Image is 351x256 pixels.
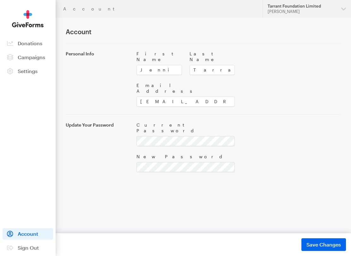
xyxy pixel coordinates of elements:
span: Donations [18,40,42,46]
label: Current Password [136,122,235,134]
img: GiveForms [12,10,44,28]
label: New Password [136,154,235,159]
div: Tarrant Foundation Limited [268,3,336,9]
a: Campaigns [3,52,53,63]
label: Personal Info [66,51,129,57]
h1: Account [66,28,341,35]
span: Settings [18,68,38,74]
a: Settings [3,66,53,77]
label: Last Name [190,51,235,62]
label: Update Your Password [66,122,129,128]
label: First Name [136,51,182,62]
div: [PERSON_NAME] [268,9,336,14]
a: Donations [3,38,53,49]
span: Campaigns [18,54,45,60]
label: Email Address [136,83,235,94]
